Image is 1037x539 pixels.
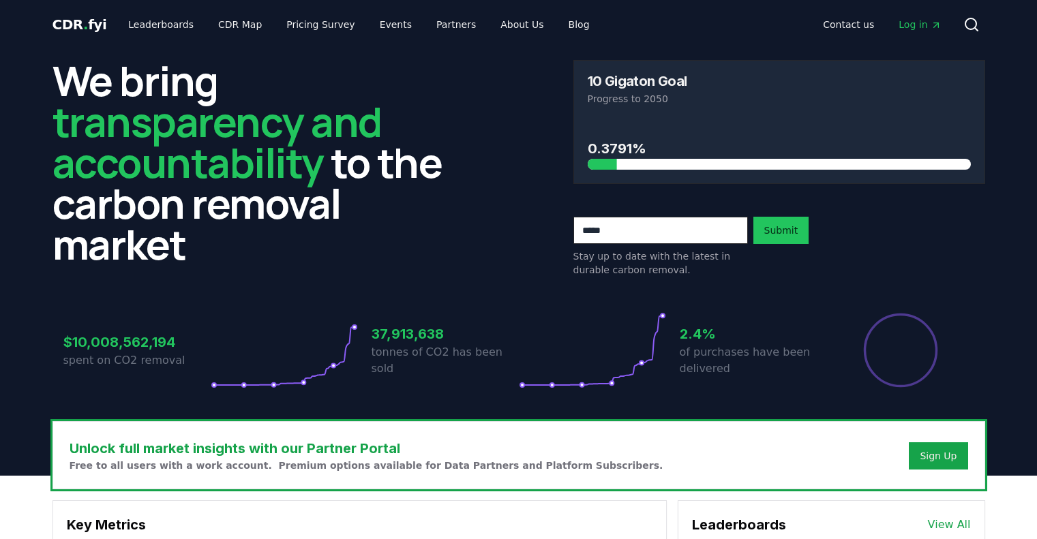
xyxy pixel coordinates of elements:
[588,74,687,88] h3: 10 Gigaton Goal
[207,12,273,37] a: CDR Map
[909,442,967,469] button: Sign Up
[372,344,519,377] p: tonnes of CO2 has been sold
[862,312,939,388] div: Percentage of sales delivered
[117,12,600,37] nav: Main
[920,449,957,463] a: Sign Up
[83,16,88,33] span: .
[425,12,487,37] a: Partners
[70,459,663,472] p: Free to all users with a work account. Premium options available for Data Partners and Platform S...
[573,249,748,277] p: Stay up to date with the latest in durable carbon removal.
[275,12,365,37] a: Pricing Survey
[52,15,107,34] a: CDR.fyi
[899,18,941,31] span: Log in
[52,60,464,264] h2: We bring to the carbon removal market
[369,12,423,37] a: Events
[67,514,652,535] h3: Key Metrics
[928,517,971,533] a: View All
[680,324,827,344] h3: 2.4%
[753,217,809,244] button: Submit
[117,12,205,37] a: Leaderboards
[558,12,601,37] a: Blog
[588,138,971,159] h3: 0.3791%
[70,438,663,459] h3: Unlock full market insights with our Partner Portal
[490,12,554,37] a: About Us
[52,16,107,33] span: CDR fyi
[692,514,786,535] h3: Leaderboards
[63,332,211,352] h3: $10,008,562,194
[680,344,827,377] p: of purchases have been delivered
[888,12,952,37] a: Log in
[588,92,971,106] p: Progress to 2050
[812,12,885,37] a: Contact us
[812,12,952,37] nav: Main
[372,324,519,344] h3: 37,913,638
[52,93,382,190] span: transparency and accountability
[63,352,211,369] p: spent on CO2 removal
